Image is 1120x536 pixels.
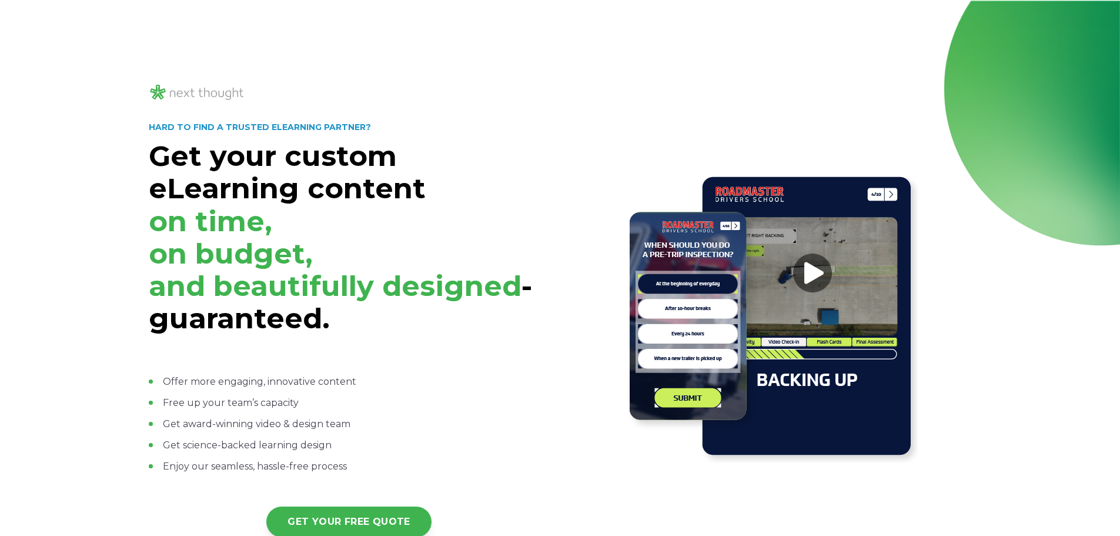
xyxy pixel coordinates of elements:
[149,438,550,452] li: Get science-backed learning design
[149,375,550,389] li: Offer more engaging, innovative content
[149,139,532,335] strong: Get your custom eLearning content -guaranteed.
[149,122,371,132] strong: HARD TO FIND A TRUSTED ELEARNING PARTNER?
[149,237,313,271] span: on budget,
[624,169,918,463] img: Road Masters
[149,460,550,474] li: Enjoy our seamless, hassle-free process
[149,417,550,431] li: Get award-winning video & design team
[149,204,272,238] span: on time,
[149,269,521,303] span: and beautifully designed
[149,396,550,410] li: Free up your team’s capacity
[149,83,245,102] img: NT_Logo_LightMode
